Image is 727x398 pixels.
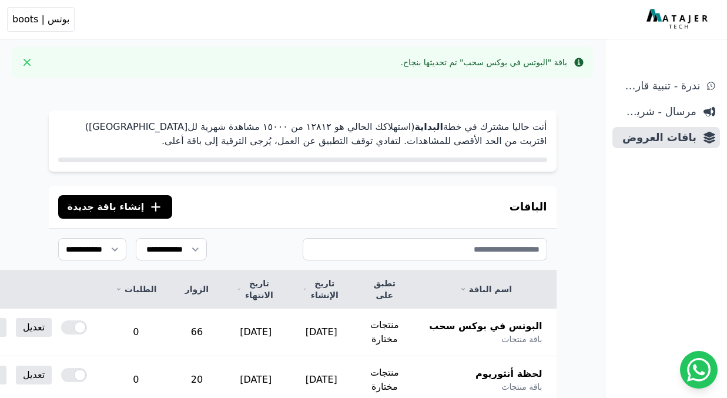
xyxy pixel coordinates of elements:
[501,381,542,393] span: باقة منتجات
[354,309,415,356] td: منتجات مختارة
[115,283,156,295] a: الطلبات
[68,200,145,214] span: إنشاء باقة جديدة
[429,283,542,295] a: اسم الباقة
[101,309,170,356] td: 0
[617,129,696,146] span: باقات العروض
[223,309,289,356] td: [DATE]
[400,56,567,68] div: باقة "البوتس في بوكس سحب" تم تحديثها بنجاح.
[429,319,542,333] span: البوتس في بوكس سحب
[171,309,223,356] td: 66
[617,78,700,94] span: ندرة - تنبية قارب علي النفاذ
[501,333,542,345] span: باقة منتجات
[58,195,173,219] button: إنشاء باقة جديدة
[7,7,75,32] button: بوتس | boots
[510,199,547,215] h3: الباقات
[617,103,696,120] span: مرسال - شريط دعاية
[237,277,274,301] a: تاريخ الانتهاء
[16,318,52,337] a: تعديل
[289,309,354,356] td: [DATE]
[12,12,69,26] span: بوتس | boots
[354,270,415,309] th: تطبق على
[303,277,340,301] a: تاريخ الإنشاء
[475,367,542,381] span: لحظة أنثوريوم
[171,270,223,309] th: الزوار
[18,53,36,72] button: Close
[646,9,711,30] img: MatajerTech Logo
[58,120,547,148] p: أنت حاليا مشترك في خطة (استهلاكك الحالي هو ١٢٨١٢ من ١٥۰۰۰ مشاهدة شهرية لل[GEOGRAPHIC_DATA]) اقترب...
[414,121,443,132] strong: البداية
[16,366,52,384] a: تعديل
